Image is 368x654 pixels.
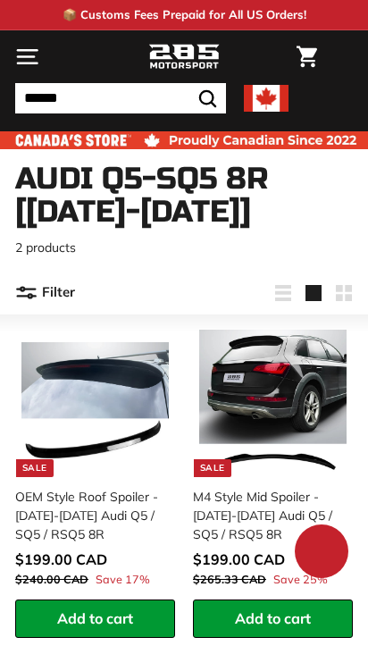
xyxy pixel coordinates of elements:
[193,572,266,586] span: $265.33 CAD
[193,323,353,599] a: Sale M4 Style Mid Spoiler - [DATE]-[DATE] Audi Q5 / SQ5 / RSQ5 8R Save 25%
[193,488,342,544] div: M4 Style Mid Spoiler - [DATE]-[DATE] Audi Q5 / SQ5 / RSQ5 8R
[16,459,54,477] div: Sale
[15,163,353,230] h1: Audi Q5-SQ5 8R [[DATE]-[DATE]]
[15,550,107,568] span: $199.00 CAD
[15,239,353,257] p: 2 products
[15,572,88,586] span: $240.00 CAD
[193,599,353,638] button: Add to cart
[57,609,133,627] span: Add to cart
[289,524,354,583] inbox-online-store-chat: Shopify online store chat
[15,323,175,599] a: Sale OEM Style Roof Spoiler - [DATE]-[DATE] Audi Q5 / SQ5 / RSQ5 8R Save 17%
[96,571,150,588] span: Save 17%
[273,571,328,588] span: Save 25%
[15,488,164,544] div: OEM Style Roof Spoiler - [DATE]-[DATE] Audi Q5 / SQ5 / RSQ5 8R
[193,550,285,568] span: $199.00 CAD
[288,31,326,82] a: Cart
[235,609,311,627] span: Add to cart
[194,459,231,477] div: Sale
[148,42,220,72] img: Logo_285_Motorsport_areodynamics_components
[15,599,175,638] button: Add to cart
[15,272,75,314] button: Filter
[63,6,306,24] p: 📦 Customs Fees Prepaid for All US Orders!
[15,83,226,113] input: Search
